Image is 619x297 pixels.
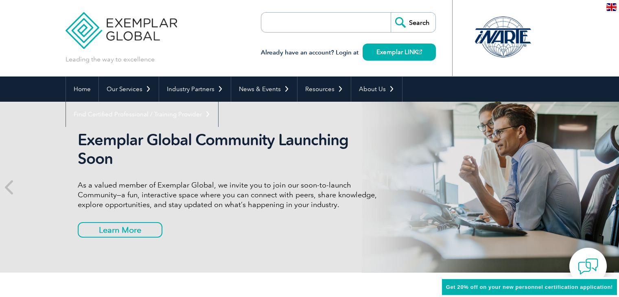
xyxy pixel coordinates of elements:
[78,131,383,168] h2: Exemplar Global Community Launching Soon
[99,76,159,102] a: Our Services
[391,13,435,32] input: Search
[606,3,617,11] img: en
[261,48,436,58] h3: Already have an account? Login at
[297,76,351,102] a: Resources
[66,55,155,64] p: Leading the way to excellence
[78,180,383,210] p: As a valued member of Exemplar Global, we invite you to join our soon-to-launch Community—a fun, ...
[66,76,98,102] a: Home
[351,76,402,102] a: About Us
[66,102,218,127] a: Find Certified Professional / Training Provider
[363,44,436,61] a: Exemplar LINK
[578,256,598,277] img: contact-chat.png
[418,50,422,54] img: open_square.png
[159,76,231,102] a: Industry Partners
[231,76,297,102] a: News & Events
[78,222,162,238] a: Learn More
[446,284,613,290] span: Get 20% off on your new personnel certification application!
